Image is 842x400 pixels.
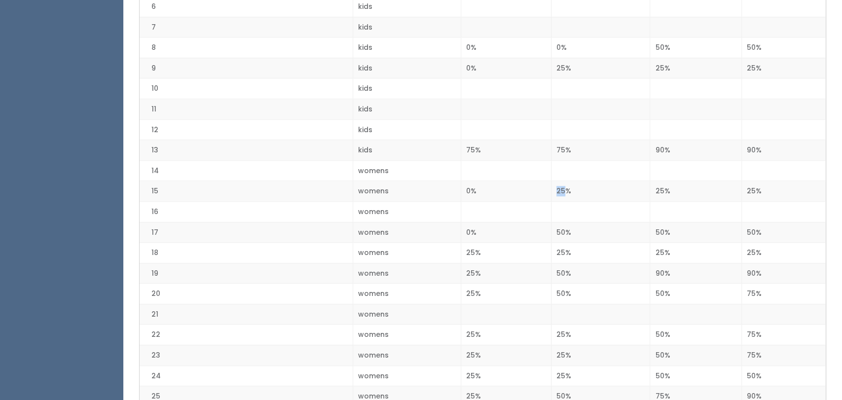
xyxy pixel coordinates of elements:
td: 25% [461,365,551,386]
td: 25% [551,345,650,365]
td: 75% [742,325,826,345]
td: 7 [140,17,353,37]
td: 15 [140,181,353,202]
td: 25% [461,345,551,365]
td: 50% [650,222,742,243]
td: 25% [551,325,650,345]
td: 25% [742,181,826,202]
td: 50% [650,284,742,304]
td: 21 [140,304,353,325]
td: womens [353,201,461,222]
td: womens [353,304,461,325]
td: 0% [461,181,551,202]
td: 17 [140,222,353,243]
td: 90% [650,263,742,284]
td: 0% [461,58,551,78]
td: 50% [650,325,742,345]
td: 50% [742,222,826,243]
td: 25% [650,243,742,263]
td: womens [353,160,461,181]
td: womens [353,263,461,284]
td: kids [353,140,461,161]
td: 50% [551,263,650,284]
td: 16 [140,201,353,222]
td: 75% [742,284,826,304]
td: 25% [742,58,826,78]
td: 10 [140,78,353,99]
td: kids [353,37,461,58]
td: 24 [140,365,353,386]
td: 25% [551,181,650,202]
td: 23 [140,345,353,365]
td: womens [353,365,461,386]
td: 50% [551,284,650,304]
td: 25% [461,243,551,263]
td: 50% [650,365,742,386]
td: 25% [650,58,742,78]
td: 20 [140,284,353,304]
td: womens [353,243,461,263]
td: womens [353,345,461,365]
td: 75% [461,140,551,161]
td: 50% [551,222,650,243]
td: 50% [650,345,742,365]
td: 13 [140,140,353,161]
td: 0% [551,37,650,58]
td: 19 [140,263,353,284]
td: 25% [551,365,650,386]
td: womens [353,181,461,202]
td: kids [353,58,461,78]
td: 8 [140,37,353,58]
td: 25% [650,181,742,202]
td: 12 [140,119,353,140]
td: 75% [551,140,650,161]
td: 9 [140,58,353,78]
td: 11 [140,99,353,120]
td: 90% [742,263,826,284]
td: 25% [551,243,650,263]
td: 90% [742,140,826,161]
td: 18 [140,243,353,263]
td: 25% [461,325,551,345]
td: kids [353,17,461,37]
td: 90% [650,140,742,161]
td: womens [353,222,461,243]
td: 14 [140,160,353,181]
td: kids [353,119,461,140]
td: 50% [742,37,826,58]
td: 50% [742,365,826,386]
td: 0% [461,222,551,243]
td: 25% [461,284,551,304]
td: 25% [461,263,551,284]
td: 25% [742,243,826,263]
td: 25% [551,58,650,78]
td: womens [353,325,461,345]
td: 75% [742,345,826,365]
td: kids [353,78,461,99]
td: 22 [140,325,353,345]
td: womens [353,284,461,304]
td: kids [353,99,461,120]
td: 0% [461,37,551,58]
td: 50% [650,37,742,58]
